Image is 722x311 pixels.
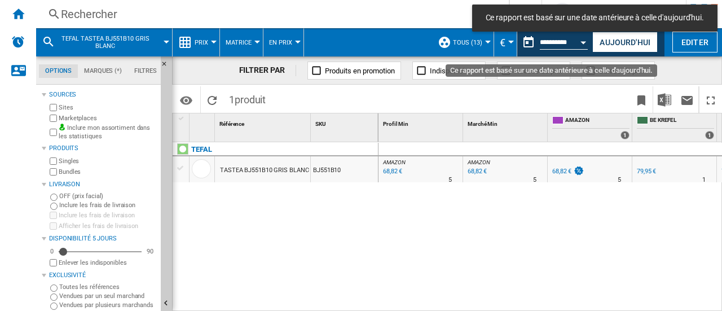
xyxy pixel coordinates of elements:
button: Options [175,90,197,110]
span: Baisse de prix [599,67,644,75]
div: Ce rapport est basé sur une date antérieure à celle d'aujourd'hui. [517,28,590,56]
label: Bundles [59,168,156,176]
span: TEFAL TASTEA BJ551B10 GRIS BLANC [60,35,151,50]
div: 90 [144,247,156,256]
button: Créer un favoris [630,86,653,113]
span: AMAZON [565,116,629,126]
span: En Prix [269,39,292,46]
div: AMAZON 1 offers sold by AMAZON [550,113,632,142]
span: Prix [195,39,208,46]
span: AMAZON [468,159,490,165]
label: Vendues par un seul marchand [59,292,156,300]
div: 79,95 € [635,166,656,177]
button: Aujourd'hui [592,32,658,52]
span: Indisponible [430,67,469,75]
div: 0 [47,247,56,256]
button: Editer [672,32,717,52]
div: 68,82 € [552,168,571,175]
input: Marketplaces [50,115,57,122]
img: mysite-bg-18x18.png [59,124,65,130]
label: Vendues par plusieurs marchands [59,301,156,309]
div: Sources [49,90,156,99]
button: Baisse de prix [582,62,655,80]
input: Bundles [50,168,57,176]
label: Singles [59,157,156,165]
div: Référence Sort None [217,113,310,131]
md-tab-item: Marques (*) [78,64,128,78]
div: Sort None [313,113,378,131]
label: Inclure les frais de livraison [59,201,156,209]
div: SKU Sort None [313,113,378,131]
md-tab-item: Options [39,64,78,78]
span: Marché Min [468,121,498,127]
input: Inclure les frais de livraison [50,203,58,210]
div: Délai de livraison : 5 jours [533,174,536,186]
input: Sites [50,104,57,111]
div: Livraison [49,180,156,189]
label: Inclure mon assortiment dans les statistiques [59,124,156,141]
img: excel-24x24.png [658,93,671,107]
input: Vendues par plusieurs marchands [50,303,58,310]
div: Prix [178,28,214,56]
md-menu: Currency [494,28,517,56]
label: Toutes les références [59,283,156,291]
span: € [500,37,505,49]
div: Rechercher [61,6,479,22]
span: Hausse de prix [514,67,562,75]
div: TASTEA BJ551B10 GRIS BLANC [220,157,309,183]
button: Prix [195,28,214,56]
div: Délai de livraison : 1 jour [702,174,706,186]
div: 1 offers sold by AMAZON [620,131,629,139]
button: TEFAL TASTEA BJ551B10 GRIS BLANC [60,28,162,56]
input: Singles [50,157,57,165]
label: Afficher les frais de livraison [59,222,156,230]
img: promotionV3.png [573,166,584,176]
div: Délai de livraison : 5 jours [448,174,452,186]
div: Marché Min Sort None [465,113,547,131]
button: Recharger [201,86,223,113]
md-tab-item: Filtres [128,64,163,78]
button: Matrice [226,28,257,56]
div: Produits [49,144,156,153]
div: TEFAL TASTEA BJ551B10 GRIS BLANC [42,28,166,56]
button: Open calendar [574,30,594,51]
label: Sites [59,103,156,112]
button: Envoyer ce rapport par email [676,86,698,113]
button: € [500,28,511,56]
button: Télécharger au format Excel [653,86,676,113]
div: 79,95 € [637,168,656,175]
div: Mise à jour : vendredi 11 mars 2022 00:00 [381,166,402,177]
input: Vendues par un seul marchand [50,294,58,301]
div: BJ551B10 [311,156,378,182]
input: OFF (prix facial) [50,194,58,201]
button: Hausse de prix [497,62,570,80]
span: Référence [219,121,244,127]
div: Mise à jour : vendredi 11 mars 2022 00:00 [466,166,487,177]
span: BE KREFEL [650,116,714,126]
div: Disponibilité 5 Jours [49,234,156,243]
button: En Prix [269,28,298,56]
input: Inclure mon assortiment dans les statistiques [50,125,57,139]
div: Sort None [217,113,310,131]
div: Sort None [192,113,214,131]
input: Toutes les références [50,284,58,292]
label: Marketplaces [59,114,156,122]
button: Plein écran [699,86,722,113]
button: Produits en promotion [307,62,401,80]
button: Masquer [161,56,174,77]
span: AMAZON [383,159,405,165]
button: md-calendar [517,31,540,54]
div: Exclusivité [49,271,156,280]
md-slider: Disponibilité [59,246,142,257]
span: 1 [223,86,271,110]
label: Inclure les frais de livraison [59,211,156,220]
span: Matrice [226,39,252,46]
div: FILTRER PAR [239,65,297,76]
button: TOUS (13) [453,28,488,56]
div: Délai de livraison : 5 jours [618,174,621,186]
div: BE KREFEL 1 offers sold by BE KREFEL [635,113,716,142]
